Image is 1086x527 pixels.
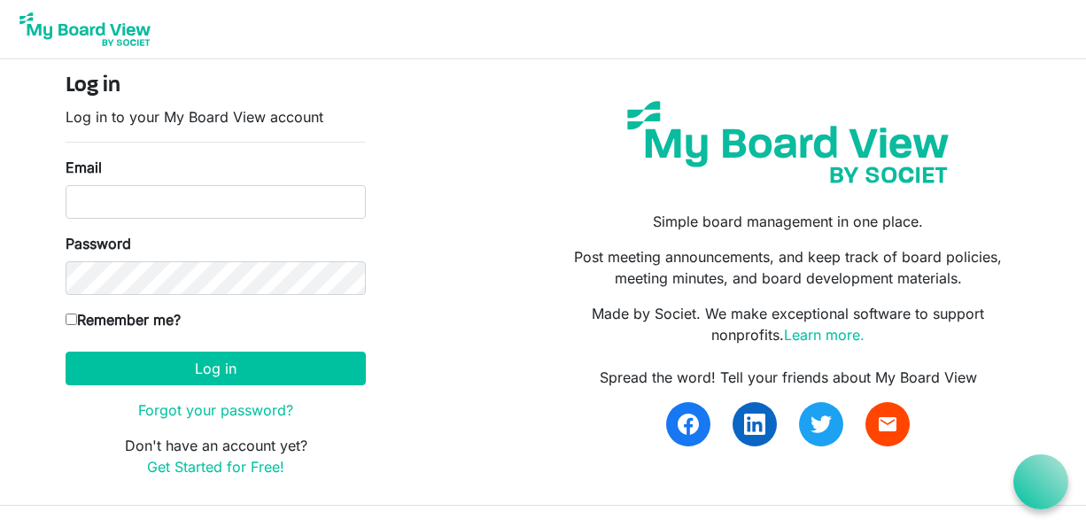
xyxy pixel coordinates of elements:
[14,7,156,51] img: My Board View Logo
[66,74,366,99] h4: Log in
[811,414,832,435] img: twitter.svg
[865,402,910,446] a: email
[556,367,1020,388] div: Spread the word! Tell your friends about My Board View
[784,326,865,344] a: Learn more.
[66,157,102,178] label: Email
[66,233,131,254] label: Password
[66,352,366,385] button: Log in
[66,309,181,330] label: Remember me?
[678,414,699,435] img: facebook.svg
[556,303,1020,345] p: Made by Societ. We make exceptional software to support nonprofits.
[66,435,366,477] p: Don't have an account yet?
[138,401,293,419] a: Forgot your password?
[614,88,962,197] img: my-board-view-societ.svg
[66,106,366,128] p: Log in to your My Board View account
[147,458,284,476] a: Get Started for Free!
[556,211,1020,232] p: Simple board management in one place.
[556,246,1020,289] p: Post meeting announcements, and keep track of board policies, meeting minutes, and board developm...
[66,314,77,325] input: Remember me?
[877,414,898,435] span: email
[744,414,765,435] img: linkedin.svg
